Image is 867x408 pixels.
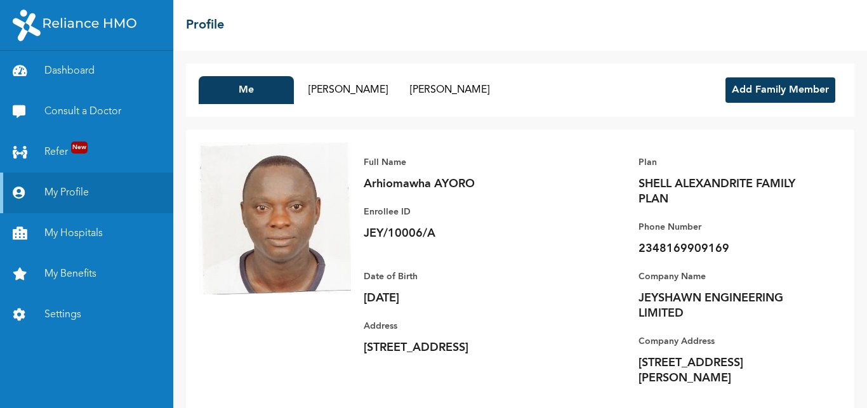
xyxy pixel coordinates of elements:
[639,291,816,321] p: JEYSHAWN ENGINEERING LIMITED
[639,176,816,207] p: SHELL ALEXANDRITE FAMILY PLAN
[300,76,395,104] button: [PERSON_NAME]
[639,220,816,235] p: Phone Number
[71,141,88,154] span: New
[364,155,541,170] p: Full Name
[364,291,541,306] p: [DATE]
[639,241,816,256] p: 2348169909169
[639,355,816,386] p: [STREET_ADDRESS][PERSON_NAME]
[364,340,541,355] p: [STREET_ADDRESS]
[364,204,541,220] p: Enrollee ID
[186,16,224,35] h2: Profile
[639,155,816,170] p: Plan
[639,334,816,349] p: Company Address
[639,269,816,284] p: Company Name
[199,76,294,104] button: Me
[402,76,497,104] button: [PERSON_NAME]
[199,142,351,294] img: Enrollee
[364,176,541,192] p: Arhiomawha AYORO
[13,10,136,41] img: RelianceHMO's Logo
[364,319,541,334] p: Address
[725,77,835,103] button: Add Family Member
[364,269,541,284] p: Date of Birth
[364,226,541,241] p: JEY/10006/A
